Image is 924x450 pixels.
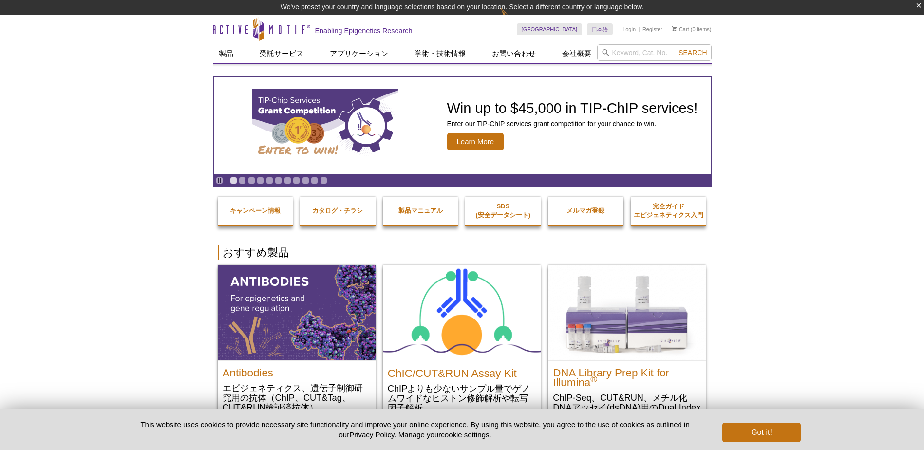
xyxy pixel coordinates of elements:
a: 製品 [213,44,239,63]
strong: 完全ガイド エピジェネティクス入門 [634,203,703,219]
button: Got it! [722,423,800,442]
a: 学術・技術情報 [409,44,471,63]
a: Go to slide 5 [266,177,273,184]
h2: ChIC/CUT&RUN Assay Kit [388,364,536,378]
p: エピジェネティクス、遺伝子制御研究用の抗体（ChIP、CUT&Tag、CUT&RUN検証済抗体） [223,383,371,412]
strong: カタログ・チラシ [312,207,363,214]
a: Go to slide 7 [284,177,291,184]
a: [GEOGRAPHIC_DATA] [517,23,583,35]
img: ChIC/CUT&RUN Assay Kit [383,265,541,361]
a: Go to slide 9 [302,177,309,184]
p: ChIP-Seq、CUT&RUN、メチル化DNAアッセイ(dsDNA)用のDual Index NGS Library 調製キット [553,393,701,422]
a: ChIC/CUT&RUN Assay Kit ChIC/CUT&RUN Assay Kit ChIPよりも少ないサンプル量でゲノムワイドなヒストン修飾解析や転写因子解析 [383,265,541,423]
a: メルマガ登録 [548,197,623,225]
a: 製品マニュアル [383,197,458,225]
strong: メルマガ登録 [566,207,604,214]
strong: 製品マニュアル [398,207,443,214]
h2: DNA Library Prep Kit for Illumina [553,363,701,388]
img: TIP-ChIP Services Grant Competition [252,89,398,162]
button: Search [676,48,710,57]
article: TIP-ChIP Services Grant Competition [214,77,711,174]
a: Go to slide 4 [257,177,264,184]
a: カタログ・チラシ [300,197,376,225]
a: Go to slide 6 [275,177,282,184]
h2: おすすめ製品 [218,245,707,260]
img: Change Here [501,7,527,30]
a: Toggle autoplay [216,177,223,184]
input: Keyword, Cat. No. [597,44,712,61]
a: 完全ガイドエピジェネティクス入門 [631,192,706,229]
a: 日本語 [587,23,613,35]
a: Go to slide 2 [239,177,246,184]
a: Cart [672,26,689,33]
strong: SDS (安全データシート) [475,203,530,219]
a: Go to slide 11 [320,177,327,184]
p: ChIPよりも少ないサンプル量でゲノムワイドなヒストン修飾解析や転写因子解析 [388,383,536,413]
a: Go to slide 8 [293,177,300,184]
p: This website uses cookies to provide necessary site functionality and improve your online experie... [124,419,707,440]
a: Go to slide 3 [248,177,255,184]
h2: Win up to $45,000 in TIP-ChIP services! [447,101,698,115]
p: Enter our TIP-ChIP services grant competition for your chance to win. [447,119,698,128]
a: Register [642,26,662,33]
a: Privacy Policy [349,431,394,439]
a: アプリケーション [324,44,394,63]
a: 受託サービス [254,44,309,63]
li: | [639,23,640,35]
a: Go to slide 1 [230,177,237,184]
li: (0 items) [672,23,712,35]
h2: Antibodies [223,363,371,378]
img: DNA Library Prep Kit for Illumina [548,265,706,360]
button: cookie settings [441,431,489,439]
a: SDS(安全データシート) [465,192,541,229]
a: TIP-ChIP Services Grant Competition Win up to $45,000 in TIP-ChIP services! Enter our TIP-ChIP se... [214,77,711,174]
span: Learn More [447,133,504,150]
strong: キャンペーン情報 [230,207,281,214]
a: キャンペーン情報 [218,197,293,225]
img: Your Cart [672,26,677,31]
img: All Antibodies [218,265,376,360]
a: Go to slide 10 [311,177,318,184]
h2: Enabling Epigenetics Research [315,26,413,35]
a: お問い合わせ [486,44,542,63]
a: DNA Library Prep Kit for Illumina DNA Library Prep Kit for Illumina® ChIP-Seq、CUT&RUN、メチル化DNAアッセイ... [548,265,706,432]
a: All Antibodies Antibodies エピジェネティクス、遺伝子制御研究用の抗体（ChIP、CUT&Tag、CUT&RUN検証済抗体） [218,265,376,422]
a: Login [622,26,636,33]
a: 会社概要 [556,44,597,63]
sup: ® [590,374,597,384]
span: Search [679,49,707,56]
